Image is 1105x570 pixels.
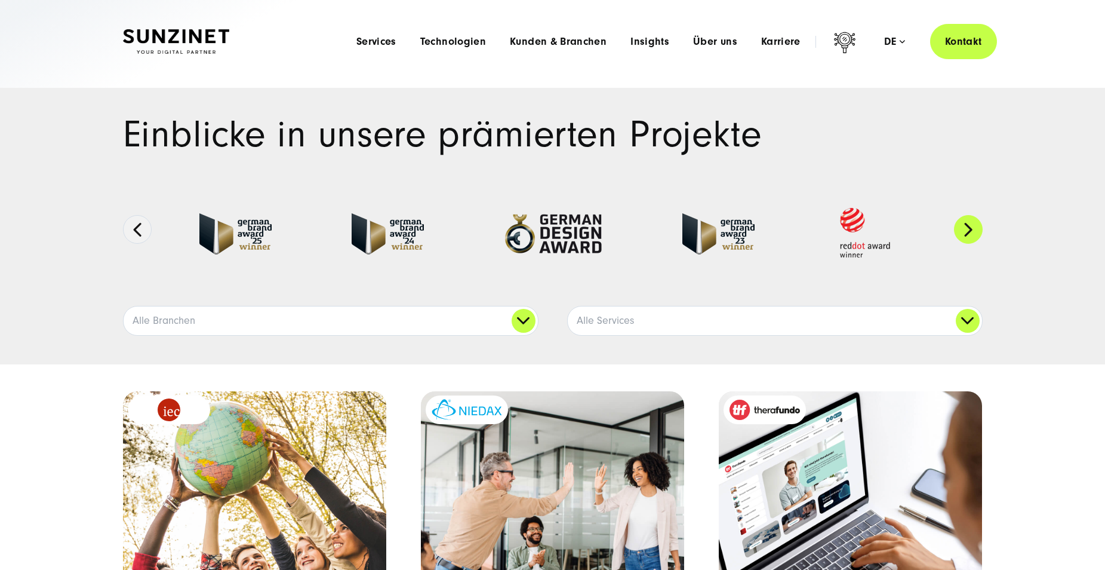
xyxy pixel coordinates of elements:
a: Kontakt [930,24,997,59]
button: Previous [123,215,152,244]
img: German-Design-Award - fullservice digital agentur SUNZINET [504,213,602,255]
h1: Einblicke in unsere prämierten Projekte [123,117,983,153]
a: Kunden & Branchen [510,36,607,48]
button: Next [954,215,983,244]
a: Karriere [761,36,801,48]
div: de [884,36,905,48]
img: logo_IEC [158,399,180,421]
img: German Brand Award winner 2025 - Full Service Digital Agentur SUNZINET [199,213,272,255]
a: Über uns [693,36,737,48]
a: Technologien [420,36,486,48]
a: Alle Services [568,307,982,335]
a: Services [356,36,396,48]
a: Insights [630,36,669,48]
img: German Brand Award 2023 Winner - fullservice digital agentur SUNZINET [682,213,755,255]
img: niedax-logo [432,399,502,420]
img: German-Brand-Award - fullservice digital agentur SUNZINET [352,213,424,255]
img: therafundo_10-2024_logo_2c [730,400,800,420]
img: Red Dot Award winner - fullservice digital agentur SUNZINET [835,204,895,263]
a: Alle Branchen [124,307,538,335]
img: SUNZINET Full Service Digital Agentur [123,29,229,54]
